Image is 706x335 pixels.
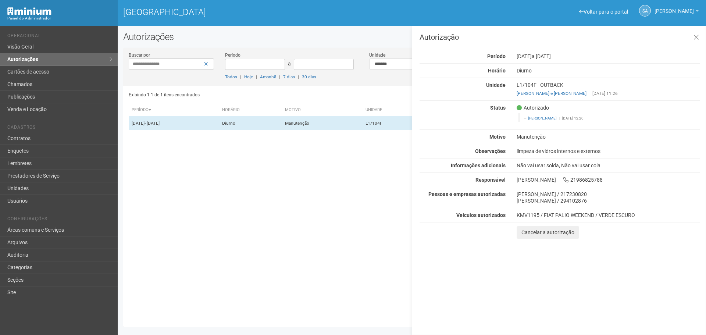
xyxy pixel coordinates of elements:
strong: Informações adicionais [451,163,506,168]
span: | [256,74,257,79]
span: | [240,74,241,79]
td: [DATE] [129,116,219,131]
span: | [559,116,560,120]
a: [PERSON_NAME] [655,9,699,15]
div: KMV1195 / FIAT PALIO WEEKEND / VERDE ESCURO [517,212,700,218]
div: Diurno [511,67,706,74]
h3: Autorização [420,33,700,41]
li: Operacional [7,33,112,41]
label: Buscar por [129,52,150,58]
label: Período [225,52,240,58]
span: Autorizado [517,104,549,111]
strong: Unidade [486,82,506,88]
li: Configurações [7,216,112,224]
th: Motivo [282,104,363,116]
div: [DATE] 11:26 [517,90,700,97]
label: Unidade [369,52,385,58]
div: Manutenção [511,133,706,140]
span: | [279,74,280,79]
img: Minium [7,7,51,15]
a: Voltar para o portal [579,9,628,15]
strong: Responsável [475,177,506,183]
div: L1/104F - OUTBACK [511,82,706,97]
div: limpeza de vidros internos e externos [511,148,706,154]
a: SA [639,5,651,17]
div: [PERSON_NAME] / 217230820 [517,191,700,197]
a: Todos [225,74,237,79]
div: Exibindo 1-1 de 1 itens encontrados [129,89,410,100]
th: Horário [219,104,282,116]
span: a [288,61,291,67]
strong: Pessoas e empresas autorizadas [428,191,506,197]
strong: Veículos autorizados [456,212,506,218]
div: [PERSON_NAME] / 294102876 [517,197,700,204]
a: [PERSON_NAME] [528,116,557,120]
a: 30 dias [302,74,316,79]
div: [PERSON_NAME] 21986825788 [511,177,706,183]
a: Amanhã [260,74,276,79]
span: a [DATE] [532,53,551,59]
td: Manutenção [282,116,363,131]
span: - [DATE] [145,121,160,126]
strong: Período [487,53,506,59]
div: Não vai usar solda, Não vai usar cola [511,162,706,169]
div: Painel do Administrador [7,15,112,22]
h1: [GEOGRAPHIC_DATA] [123,7,406,17]
td: Diurno [219,116,282,131]
button: Cancelar a autorização [517,226,579,239]
span: Silvio Anjos [655,1,694,14]
span: | [589,91,591,96]
th: Período [129,104,219,116]
a: [PERSON_NAME] e [PERSON_NAME] [517,91,586,96]
footer: [DATE] 12:20 [524,116,696,121]
span: | [298,74,299,79]
li: Cadastros [7,125,112,132]
strong: Observações [475,148,506,154]
th: Unidade [363,104,424,116]
strong: Status [490,105,506,111]
div: [DATE] [511,53,706,60]
strong: Motivo [489,134,506,140]
a: Hoje [244,74,253,79]
strong: Horário [488,68,506,74]
h2: Autorizações [123,31,700,42]
a: 7 dias [283,74,295,79]
td: L1/104F [363,116,424,131]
